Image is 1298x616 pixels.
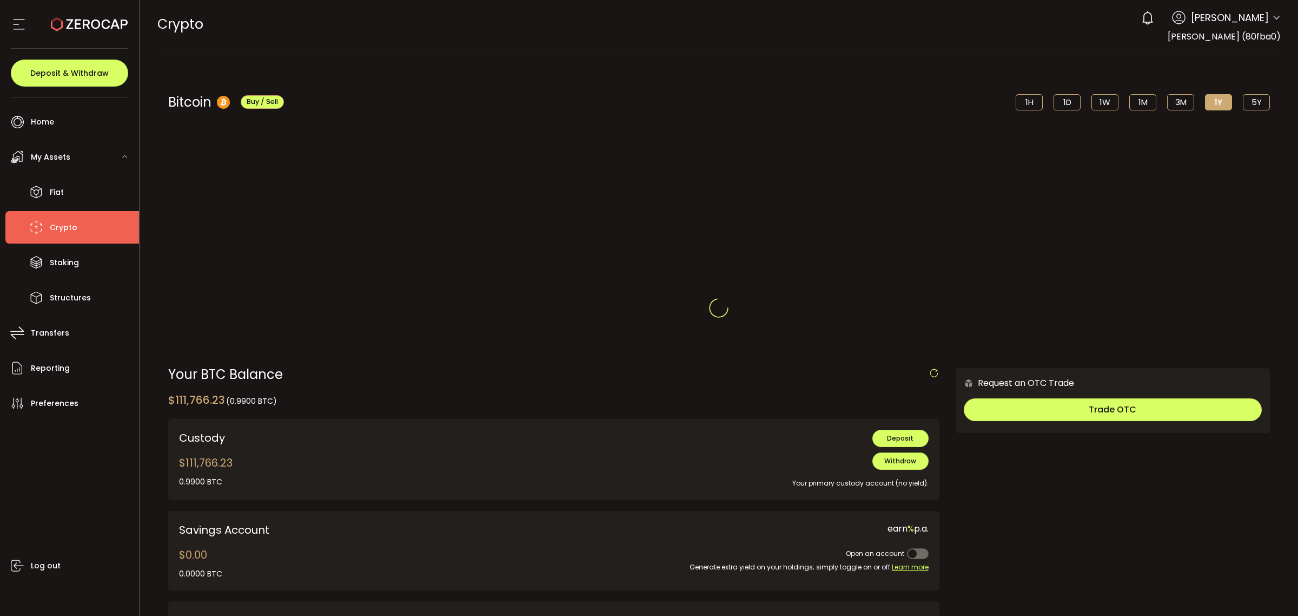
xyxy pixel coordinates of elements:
span: Home [31,114,54,130]
span: Deposit & Withdraw [30,69,109,77]
span: Staking [50,255,79,271]
span: Fiat [50,185,64,200]
iframe: Chat Widget [1244,564,1298,616]
span: Structures [50,290,91,306]
span: Transfers [31,325,69,341]
span: Log out [31,558,61,574]
span: My Assets [31,149,70,165]
button: Deposit & Withdraw [11,60,128,87]
span: Crypto [50,220,77,235]
span: Reporting [31,361,70,376]
span: Preferences [31,396,78,411]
